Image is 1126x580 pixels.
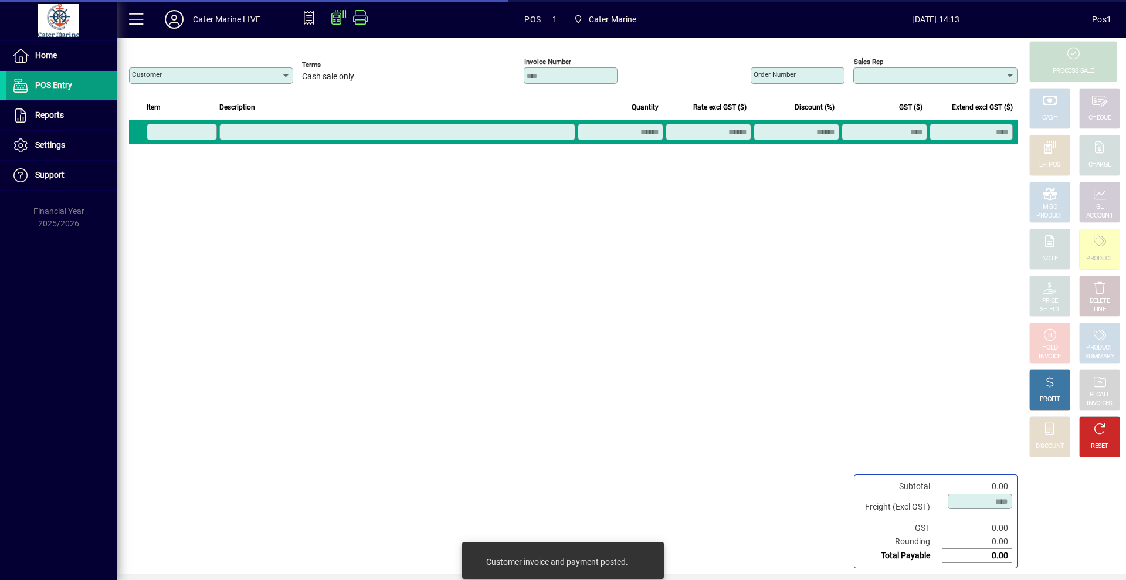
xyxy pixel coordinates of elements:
span: 1 [552,10,557,29]
span: Rate excl GST ($) [693,101,747,114]
mat-label: Invoice number [524,57,571,66]
div: NOTE [1042,255,1057,263]
td: 0.00 [942,521,1012,535]
div: GL [1096,203,1104,212]
div: INVOICE [1039,352,1060,361]
div: LINE [1094,306,1105,314]
div: PROCESS SALE [1053,67,1094,76]
div: CHARGE [1088,161,1111,169]
span: Settings [35,140,65,150]
div: PRODUCT [1086,255,1113,263]
span: Extend excl GST ($) [952,101,1013,114]
div: DISCOUNT [1036,442,1064,451]
div: ACCOUNT [1086,212,1113,221]
td: Freight (Excl GST) [859,493,942,521]
div: PRODUCT [1086,344,1113,352]
mat-label: Order number [754,70,796,79]
td: Subtotal [859,480,942,493]
td: Rounding [859,535,942,549]
span: Discount (%) [795,101,835,114]
div: CHEQUE [1088,114,1111,123]
div: PRODUCT [1036,212,1063,221]
td: 0.00 [942,549,1012,563]
span: POS [524,10,541,29]
a: Home [6,41,117,70]
span: Home [35,50,57,60]
div: INVOICES [1087,399,1112,408]
span: Cater Marine [589,10,637,29]
div: RESET [1091,442,1108,451]
mat-label: Sales rep [854,57,883,66]
a: Settings [6,131,117,160]
td: Total Payable [859,549,942,563]
div: DELETE [1090,297,1110,306]
span: Support [35,170,65,179]
span: GST ($) [899,101,922,114]
a: Reports [6,101,117,130]
td: 0.00 [942,535,1012,549]
div: Customer invoice and payment posted. [486,556,628,568]
div: SELECT [1040,306,1060,314]
span: Item [147,101,161,114]
span: Cash sale only [302,72,354,82]
div: Cater Marine LIVE [193,10,260,29]
span: POS Entry [35,80,72,90]
div: EFTPOS [1039,161,1061,169]
div: MISC [1043,203,1057,212]
span: [DATE] 14:13 [780,10,1093,29]
span: Cater Marine [569,9,642,30]
div: Pos1 [1092,10,1111,29]
div: RECALL [1090,391,1110,399]
div: SUMMARY [1085,352,1114,361]
button: Profile [155,9,193,30]
div: HOLD [1042,344,1057,352]
span: Terms [302,61,372,69]
div: PROFIT [1040,395,1060,404]
span: Description [219,101,255,114]
td: GST [859,521,942,535]
a: Support [6,161,117,190]
span: Quantity [632,101,659,114]
div: PRICE [1042,297,1058,306]
div: CASH [1042,114,1057,123]
td: 0.00 [942,480,1012,493]
mat-label: Customer [132,70,162,79]
span: Reports [35,110,64,120]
